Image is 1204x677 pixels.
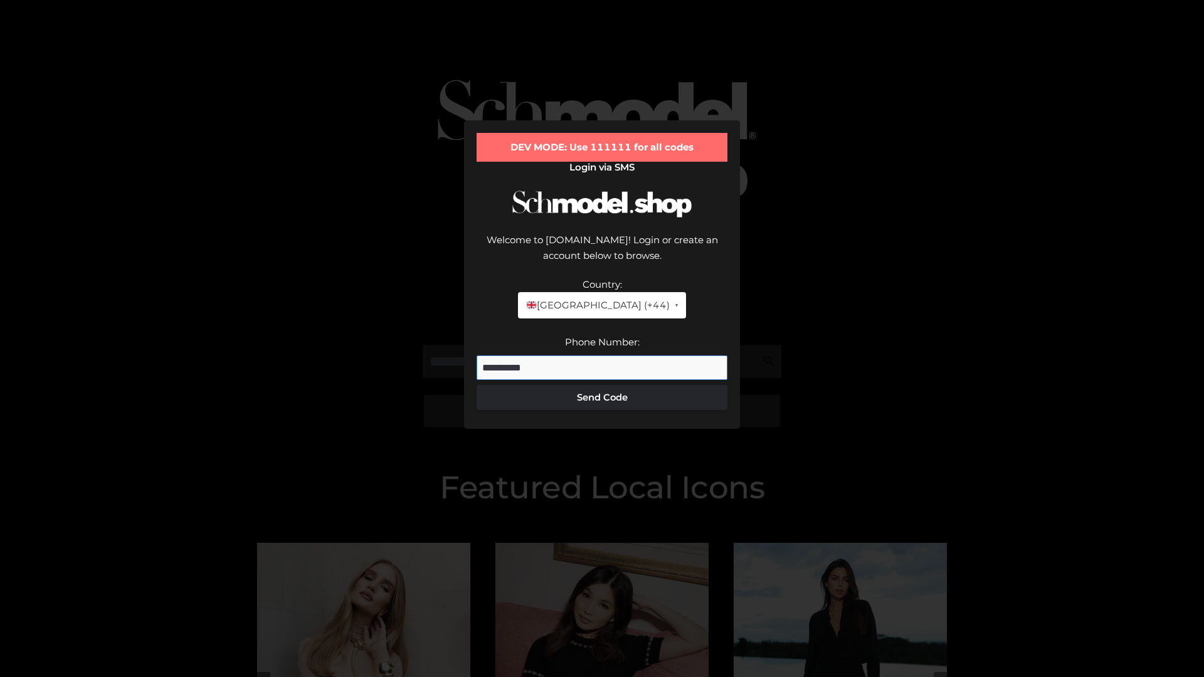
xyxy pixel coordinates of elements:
[477,385,727,410] button: Send Code
[527,300,536,310] img: 🇬🇧
[477,232,727,276] div: Welcome to [DOMAIN_NAME]! Login or create an account below to browse.
[477,133,727,162] div: DEV MODE: Use 111111 for all codes
[583,278,622,290] label: Country:
[525,297,669,313] span: [GEOGRAPHIC_DATA] (+44)
[565,336,640,348] label: Phone Number:
[508,179,696,229] img: Schmodel Logo
[477,162,727,173] h2: Login via SMS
